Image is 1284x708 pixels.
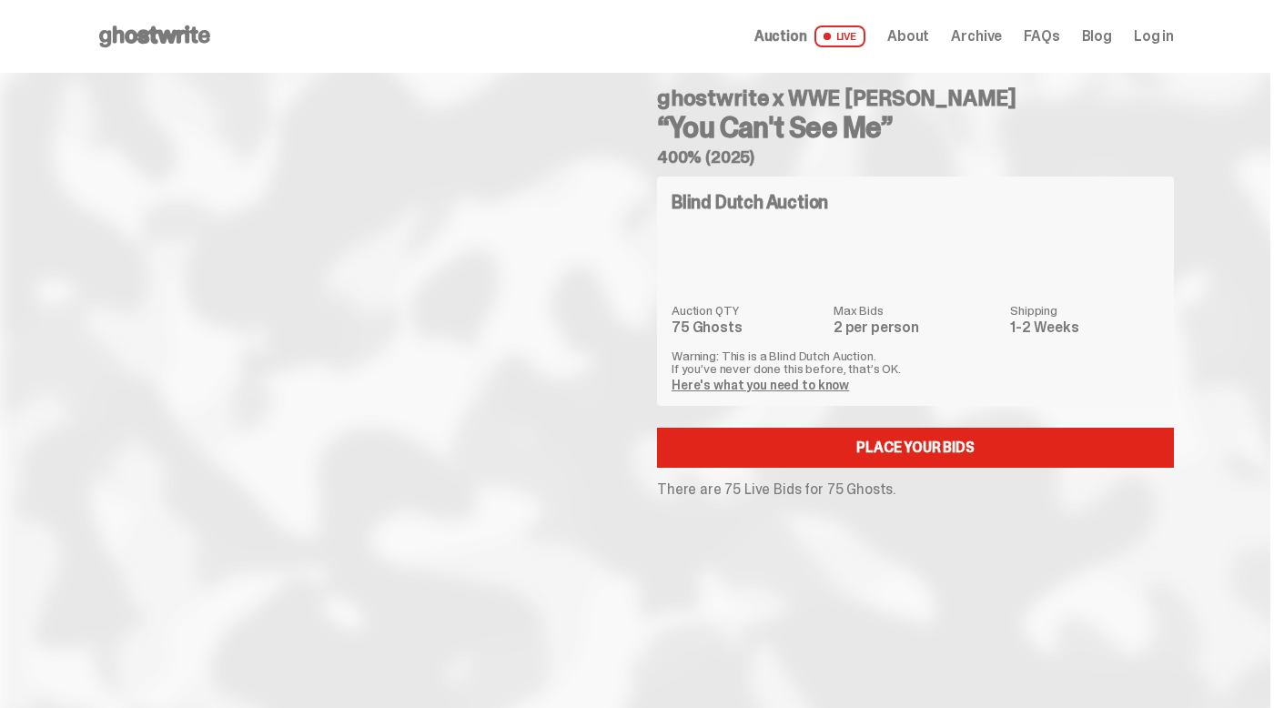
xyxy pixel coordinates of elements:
[1010,304,1159,317] dt: Shipping
[1134,29,1174,44] a: Log in
[657,482,1174,497] p: There are 75 Live Bids for 75 Ghosts.
[657,149,1174,166] h5: 400% (2025)
[1024,29,1059,44] a: FAQs
[672,193,828,211] h4: Blind Dutch Auction
[814,25,866,47] span: LIVE
[657,113,1174,142] h3: “You Can't See Me”
[1082,29,1112,44] a: Blog
[672,320,823,335] dd: 75 Ghosts
[657,87,1174,109] h4: ghostwrite x WWE [PERSON_NAME]
[951,29,1002,44] a: Archive
[834,304,999,317] dt: Max Bids
[754,29,807,44] span: Auction
[657,428,1174,468] a: Place your Bids
[1010,320,1159,335] dd: 1-2 Weeks
[834,320,999,335] dd: 2 per person
[754,25,865,47] a: Auction LIVE
[672,304,823,317] dt: Auction QTY
[672,349,1159,375] p: Warning: This is a Blind Dutch Auction. If you’ve never done this before, that’s OK.
[672,377,849,393] a: Here's what you need to know
[887,29,929,44] a: About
